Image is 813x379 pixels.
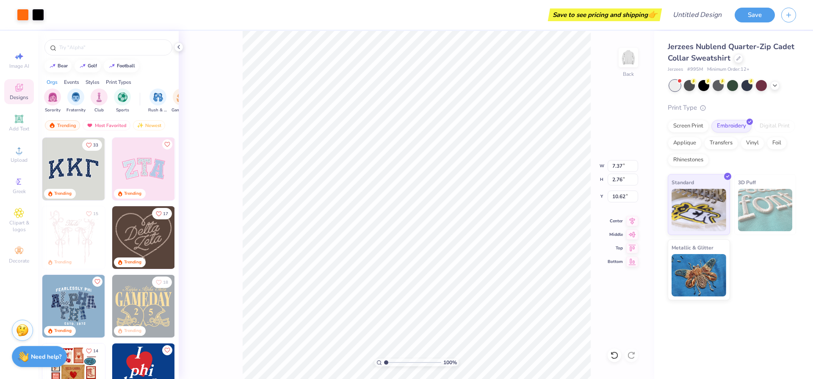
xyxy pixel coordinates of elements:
button: filter button [91,89,108,113]
span: Jerzees [668,66,683,73]
div: Digital Print [754,120,795,133]
span: Sorority [45,107,61,113]
div: Most Favorited [83,120,130,130]
span: Game Day [171,107,191,113]
button: filter button [44,89,61,113]
button: Like [152,277,172,288]
img: 5ee11766-d822-42f5-ad4e-763472bf8dcf [174,138,237,200]
div: football [117,64,135,68]
span: Clipart & logos [4,219,34,233]
img: d12a98c7-f0f7-4345-bf3a-b9f1b718b86e [105,206,167,269]
span: Jerzees Nublend Quarter-Zip Cadet Collar Sweatshirt [668,41,794,63]
span: Decorate [9,257,29,264]
div: Events [64,78,79,86]
button: Like [162,139,172,149]
img: Rush & Bid Image [153,92,163,102]
span: Club [94,107,104,113]
img: Game Day Image [177,92,186,102]
span: Bottom [608,259,623,265]
img: most_fav.gif [86,122,93,128]
div: Print Types [106,78,131,86]
img: 9980f5e8-e6a1-4b4a-8839-2b0e9349023c [112,138,175,200]
div: filter for Club [91,89,108,113]
img: ead2b24a-117b-4488-9b34-c08fd5176a7b [174,206,237,269]
div: Orgs [47,78,58,86]
div: Trending [124,191,141,197]
span: # 995M [687,66,703,73]
button: Like [92,277,102,287]
span: Standard [672,178,694,187]
div: Save to see pricing and shipping [550,8,660,21]
div: filter for Sports [114,89,131,113]
div: Trending [45,120,80,130]
button: Like [82,208,102,219]
button: Like [162,345,172,355]
div: Foil [767,137,787,149]
div: Vinyl [741,137,764,149]
button: Like [82,139,102,151]
button: football [104,60,139,72]
img: Fraternity Image [71,92,80,102]
div: Trending [124,259,141,266]
img: Standard [672,189,726,231]
span: Greek [13,188,26,195]
span: Metallic & Glitter [672,243,713,252]
img: Sorority Image [48,92,58,102]
img: 3b9aba4f-e317-4aa7-a679-c95a879539bd [42,138,105,200]
span: 14 [93,349,98,353]
div: filter for Game Day [171,89,191,113]
div: Back [623,70,634,78]
span: 15 [93,212,98,216]
input: Untitled Design [666,6,728,23]
span: 17 [163,212,168,216]
img: Sports Image [118,92,127,102]
div: Transfers [704,137,738,149]
span: 100 % [443,359,457,366]
img: 5a4b4175-9e88-49c8-8a23-26d96782ddc6 [42,275,105,338]
img: 2b704b5a-84f6-4980-8295-53d958423ff9 [174,275,237,338]
span: Rush & Bid [148,107,168,113]
span: Center [608,218,623,224]
div: Styles [86,78,100,86]
strong: Need help? [31,353,61,361]
span: 18 [163,280,168,285]
button: golf [75,60,101,72]
span: Top [608,245,623,251]
button: filter button [114,89,131,113]
div: Print Type [668,103,796,113]
div: Applique [668,137,702,149]
div: Newest [133,120,165,130]
img: trend_line.gif [49,64,56,69]
button: Like [152,208,172,219]
div: Trending [54,259,72,266]
span: Fraternity [66,107,86,113]
div: Embroidery [711,120,752,133]
div: filter for Rush & Bid [148,89,168,113]
span: Designs [10,94,28,101]
div: Trending [54,191,72,197]
span: Minimum Order: 12 + [707,66,749,73]
img: 12710c6a-dcc0-49ce-8688-7fe8d5f96fe2 [112,206,175,269]
span: Image AI [9,63,29,69]
span: Upload [11,157,28,163]
img: Club Image [94,92,104,102]
div: Trending [124,328,141,334]
span: Sports [116,107,129,113]
img: Newest.gif [137,122,144,128]
img: a3f22b06-4ee5-423c-930f-667ff9442f68 [105,275,167,338]
img: trending.gif [49,122,55,128]
button: bear [44,60,72,72]
img: 3D Puff [738,189,793,231]
img: Metallic & Glitter [672,254,726,296]
button: Save [735,8,775,22]
img: trend_line.gif [108,64,115,69]
div: filter for Sorority [44,89,61,113]
div: bear [58,64,68,68]
span: Add Text [9,125,29,132]
span: 👉 [648,9,657,19]
img: b8819b5f-dd70-42f8-b218-32dd770f7b03 [112,275,175,338]
button: filter button [171,89,191,113]
div: filter for Fraternity [66,89,86,113]
img: Back [620,49,637,66]
div: Screen Print [668,120,709,133]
